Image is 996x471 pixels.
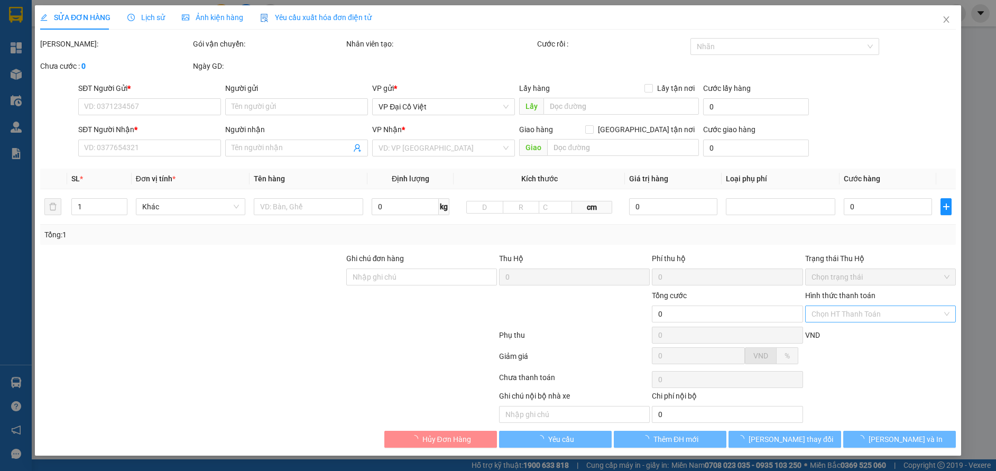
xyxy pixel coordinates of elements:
[498,329,651,348] div: Phụ thu
[722,169,840,189] th: Loại phụ phí
[703,140,809,156] input: Cước giao hàng
[811,269,949,285] span: Chọn trạng thái
[44,229,385,241] div: Tổng: 1
[346,269,497,285] input: Ghi chú đơn hàng
[499,431,612,448] button: Yêu cầu
[499,254,523,263] span: Thu Hộ
[548,433,574,445] span: Yêu cầu
[537,38,688,50] div: Cước rồi :
[537,435,548,442] span: loading
[594,124,699,135] span: [GEOGRAPHIC_DATA] tận nơi
[857,435,869,442] span: loading
[539,201,572,214] input: C
[40,38,191,50] div: [PERSON_NAME]:
[127,13,165,22] span: Lịch sử
[182,13,243,22] span: Ảnh kiện hàng
[519,139,547,156] span: Giao
[614,431,726,448] button: Thêm ĐH mới
[547,139,698,156] input: Dọc đường
[40,60,191,72] div: Chưa cước :
[728,431,841,448] button: [PERSON_NAME] thay đổi
[629,174,668,183] span: Giá trị hàng
[503,201,539,214] input: R
[653,433,698,445] span: Thêm ĐH mới
[78,124,221,135] div: SĐT Người Nhận
[182,14,189,21] span: picture
[379,99,509,115] span: VP Đại Cồ Việt
[652,390,803,406] div: Chi phí nội bộ
[499,390,650,406] div: Ghi chú nội bộ nhà xe
[439,198,449,215] span: kg
[225,82,368,94] div: Người gửi
[869,433,943,445] span: [PERSON_NAME] và In
[254,174,285,183] span: Tên hàng
[127,14,135,21] span: clock-circle
[466,201,503,214] input: D
[737,435,749,442] span: loading
[932,5,961,35] button: Close
[193,60,344,72] div: Ngày GD:
[260,13,372,22] span: Yêu cầu xuất hóa đơn điện tử
[543,98,698,115] input: Dọc đường
[653,82,699,94] span: Lấy tận nơi
[519,84,550,93] span: Lấy hàng
[498,350,651,369] div: Giảm giá
[392,174,429,183] span: Định lượng
[193,38,344,50] div: Gói vận chuyển:
[749,433,833,445] span: [PERSON_NAME] thay đổi
[353,144,362,152] span: user-add
[81,62,86,70] b: 0
[703,125,755,134] label: Cước giao hàng
[519,125,553,134] span: Giao hàng
[942,15,951,24] span: close
[346,254,404,263] label: Ghi chú đơn hàng
[40,14,48,21] span: edit
[499,406,650,423] input: Nhập ghi chú
[384,431,497,448] button: Hủy Đơn Hàng
[260,14,269,22] img: icon
[372,125,402,134] span: VP Nhận
[805,331,820,339] span: VND
[372,82,515,94] div: VP gửi
[805,253,956,264] div: Trạng thái Thu Hộ
[940,198,952,215] button: plus
[44,198,61,215] button: delete
[71,174,80,183] span: SL
[78,82,221,94] div: SĐT Người Gửi
[521,174,558,183] span: Kích thước
[498,372,651,390] div: Chưa thanh toán
[652,253,803,269] div: Phí thu hộ
[941,202,951,211] span: plus
[703,98,809,115] input: Cước lấy hàng
[136,174,176,183] span: Đơn vị tính
[572,201,612,214] span: cm
[410,435,422,442] span: loading
[254,198,363,215] input: VD: Bàn, Ghế
[422,433,471,445] span: Hủy Đơn Hàng
[843,431,956,448] button: [PERSON_NAME] và In
[225,124,368,135] div: Người nhận
[785,352,790,360] span: %
[40,13,110,22] span: SỬA ĐƠN HÀNG
[844,174,880,183] span: Cước hàng
[805,291,875,300] label: Hình thức thanh toán
[346,38,536,50] div: Nhân viên tạo:
[519,98,543,115] span: Lấy
[652,291,687,300] span: Tổng cước
[753,352,768,360] span: VND
[703,84,751,93] label: Cước lấy hàng
[642,435,653,442] span: loading
[142,199,239,215] span: Khác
